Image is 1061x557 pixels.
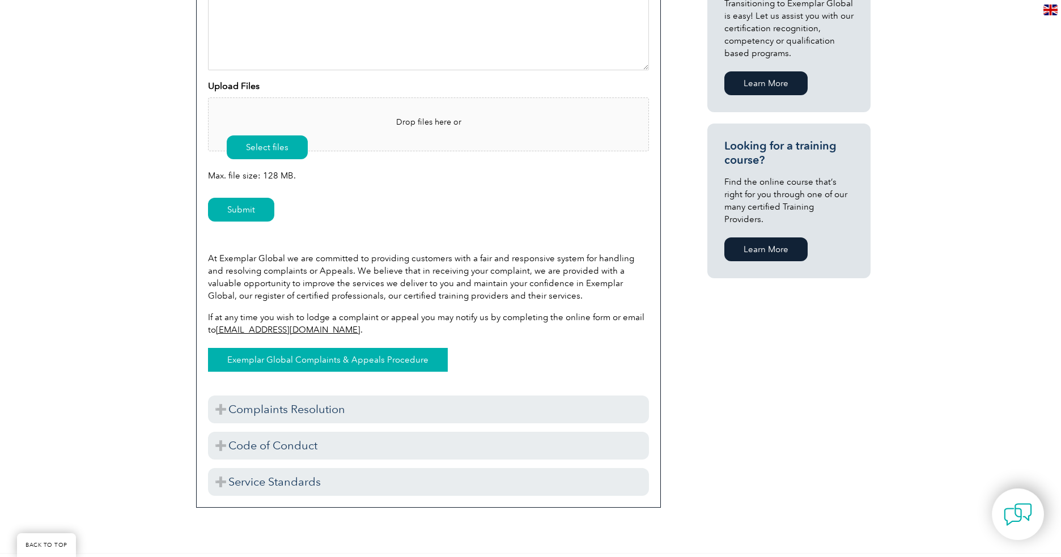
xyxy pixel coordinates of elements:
span: Max. file size: 128 MB. [208,162,649,182]
p: If at any time you wish to lodge a complaint or appeal you may notify us by completing the online... [208,311,649,336]
img: contact-chat.png [1004,500,1032,529]
a: Exemplar Global Complaints & Appeals Procedure [208,348,448,372]
h3: Code of Conduct [208,432,649,460]
p: Find the online course that’s right for you through one of our many certified Training Providers. [724,176,854,226]
h3: Looking for a training course? [724,139,854,167]
img: en [1043,5,1058,15]
a: BACK TO TOP [17,533,76,557]
a: Learn More [724,71,808,95]
span: Drop files here or [227,116,630,128]
a: [EMAIL_ADDRESS][DOMAIN_NAME] [216,325,360,335]
label: Upload Files [208,79,260,93]
h3: Service Standards [208,468,649,496]
button: Select files [227,135,308,159]
h3: Complaints Resolution [208,396,649,423]
a: Learn More [724,237,808,261]
input: Submit [208,198,274,222]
